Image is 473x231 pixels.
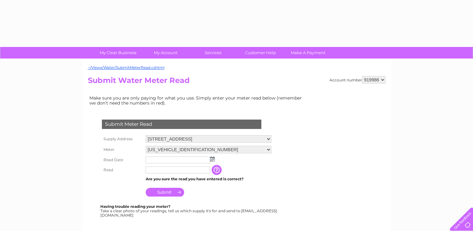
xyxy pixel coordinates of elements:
a: My Clear Business [92,47,144,59]
th: Meter [100,144,144,155]
a: Make A Payment [282,47,334,59]
div: Submit Meter Read [102,120,261,129]
img: ... [210,157,215,162]
th: Read Date [100,155,144,165]
td: Are you sure the read you have entered is correct? [144,175,273,183]
input: Submit [146,188,184,197]
th: Read [100,165,144,175]
a: My Account [140,47,191,59]
input: Information [212,165,223,175]
div: Account number [330,76,385,84]
div: Take a clear photo of your readings, tell us which supply it's for and send to [EMAIL_ADDRESS][DO... [100,204,278,217]
a: Customer Help [235,47,286,59]
a: ~/Views/Water/SubmitMeterRead.cshtml [88,65,164,70]
h2: Submit Water Meter Read [88,76,385,88]
th: Supply Address [100,134,144,144]
b: Having trouble reading your meter? [100,204,170,209]
td: Make sure you are only paying for what you use. Simply enter your meter read below (remember we d... [88,94,307,107]
a: Services [187,47,239,59]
